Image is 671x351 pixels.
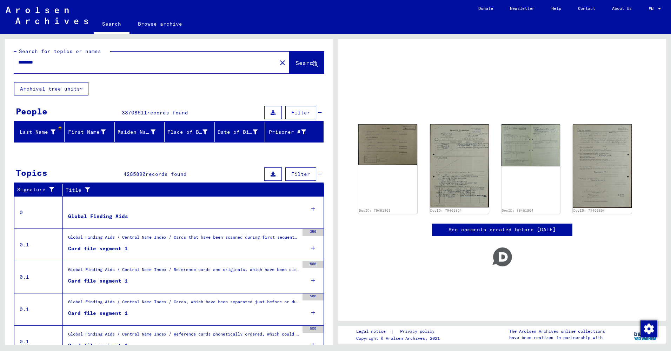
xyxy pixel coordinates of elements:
span: 33708611 [122,110,147,116]
div: Title [66,184,317,196]
mat-label: Search for topics or names [19,48,101,54]
td: 0.1 [14,261,63,293]
div: Topics [16,166,47,179]
p: The Arolsen Archives online collections [509,328,605,335]
a: DocID: 79461864 [430,208,462,212]
mat-header-cell: Place of Birth [165,122,215,142]
p: have been realized in partnership with [509,335,605,341]
span: 4285890 [124,171,146,177]
p: Copyright © Arolsen Archives, 2021 [356,335,443,342]
a: Browse archive [129,15,191,32]
a: Search [94,15,129,34]
div: Maiden Name [118,128,156,136]
div: Place of Birth [167,126,216,138]
div: Title [66,186,310,194]
mat-header-cell: Prisoner # [265,122,323,142]
img: 003.jpg [573,124,632,208]
img: 001.jpg [430,124,489,207]
span: Filter [291,110,310,116]
td: 0 [14,196,63,229]
mat-header-cell: Date of Birth [215,122,265,142]
button: Search [290,52,324,73]
span: Filter [291,171,310,177]
div: First Name [67,128,106,136]
span: Search [295,59,317,66]
span: records found [146,171,187,177]
button: Filter [285,106,316,119]
div: Date of Birth [218,126,266,138]
div: Global Finding Aids [68,213,128,220]
img: Arolsen_neg.svg [6,7,88,24]
div: Card file segment 1 [68,342,128,349]
a: DocID: 79461864 [573,208,605,212]
div: 500 [303,261,324,268]
div: Card file segment 1 [68,245,128,252]
img: yv_logo.png [632,326,659,343]
a: Legal notice [356,328,391,335]
div: Global Finding Aids / Central Name Index / Reference cards phonetically ordered, which could not ... [68,331,299,341]
div: Place of Birth [167,128,207,136]
div: Card file segment 1 [68,310,128,317]
div: Global Finding Aids / Central Name Index / Reference cards and originals, which have been discove... [68,266,299,276]
div: Signature [17,186,57,193]
a: DocID: 79461863 [359,208,391,212]
div: Last Name [17,128,55,136]
div: Prisoner # [268,128,306,136]
img: 002.jpg [501,124,560,166]
div: Global Finding Aids / Central Name Index / Cards that have been scanned during first sequential m... [68,234,299,244]
div: Signature [17,184,64,196]
mat-icon: close [278,59,287,67]
div: Last Name [17,126,64,138]
button: Clear [275,55,290,69]
span: EN [649,6,656,11]
img: 001.jpg [358,124,417,165]
div: 350 [303,229,324,236]
td: 0.1 [14,293,63,325]
div: Date of Birth [218,128,258,136]
mat-header-cell: First Name [65,122,115,142]
img: Change consent [640,320,657,337]
td: 0.1 [14,229,63,261]
a: DocID: 79461864 [502,208,533,212]
mat-header-cell: Maiden Name [115,122,165,142]
div: Prisoner # [268,126,315,138]
button: Filter [285,167,316,181]
div: 500 [303,293,324,300]
div: | [356,328,443,335]
div: First Name [67,126,114,138]
a: See comments created before [DATE] [449,226,556,233]
div: Global Finding Aids / Central Name Index / Cards, which have been separated just before or during... [68,299,299,309]
button: Archival tree units [14,82,88,95]
div: People [16,105,47,118]
div: Maiden Name [118,126,165,138]
a: Privacy policy [394,328,443,335]
div: Card file segment 1 [68,277,128,285]
span: records found [147,110,188,116]
mat-header-cell: Last Name [14,122,65,142]
div: 500 [303,326,324,333]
